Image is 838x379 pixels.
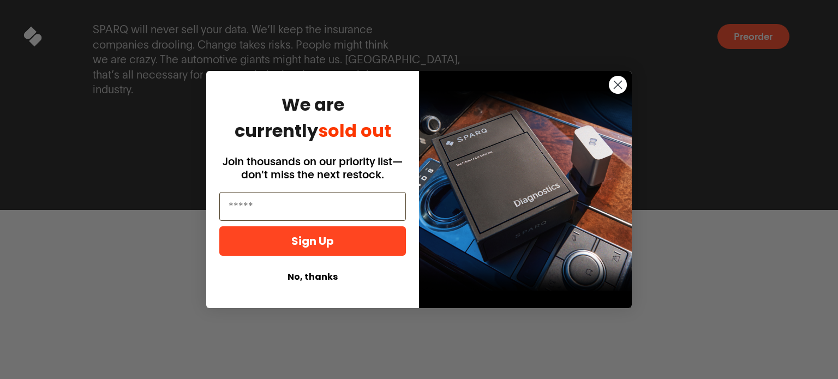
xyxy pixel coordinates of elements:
[235,92,391,143] span: We are currently
[219,267,406,287] button: No, thanks
[219,226,406,256] button: Sign Up
[318,118,391,143] span: sold out
[608,75,627,94] button: Close dialog
[419,71,632,308] img: 725c0cce-c00f-4a02-adb7-5ced8674b2d9.png
[223,155,403,181] span: Join thousands on our priority list—don't miss the next restock.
